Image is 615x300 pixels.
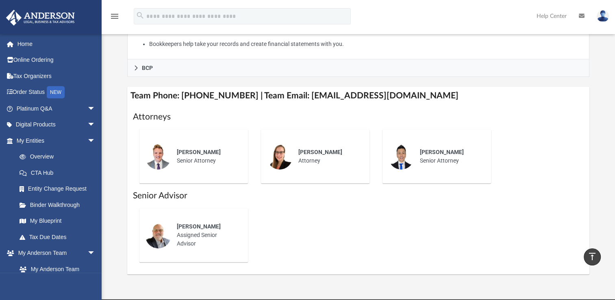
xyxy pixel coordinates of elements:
[584,248,601,265] a: vertical_align_top
[6,36,108,52] a: Home
[6,84,108,101] a: Order StatusNEW
[11,149,108,165] a: Overview
[11,261,100,277] a: My Anderson Team
[6,133,108,149] a: My Entitiesarrow_drop_down
[133,111,584,123] h1: Attorneys
[177,223,221,230] span: [PERSON_NAME]
[87,117,104,133] span: arrow_drop_down
[293,142,364,171] div: Attorney
[47,86,65,98] div: NEW
[587,252,597,261] i: vertical_align_top
[127,87,589,105] h4: Team Phone: [PHONE_NUMBER] | Team Email: [EMAIL_ADDRESS][DOMAIN_NAME]
[267,143,293,170] img: thumbnail
[11,229,108,245] a: Tax Due Dates
[298,149,342,155] span: [PERSON_NAME]
[171,142,242,171] div: Senior Attorney
[414,142,485,171] div: Senior Attorney
[597,10,609,22] img: User Pic
[4,10,77,26] img: Anderson Advisors Platinum Portal
[110,15,120,21] a: menu
[388,143,414,170] img: thumbnail
[6,117,108,133] a: Digital Productsarrow_drop_down
[11,197,108,213] a: Binder Walkthrough
[149,39,583,49] li: Bookkeepers help take your records and create financial statements with you.
[11,181,108,197] a: Entity Change Request
[136,11,145,20] i: search
[87,133,104,149] span: arrow_drop_down
[11,165,108,181] a: CTA Hub
[87,100,104,117] span: arrow_drop_down
[177,149,221,155] span: [PERSON_NAME]
[6,100,108,117] a: Platinum Q&Aarrow_drop_down
[110,11,120,21] i: menu
[142,65,153,71] span: BCP
[6,245,104,261] a: My Anderson Teamarrow_drop_down
[127,59,589,77] a: BCP
[6,68,108,84] a: Tax Organizers
[87,245,104,262] span: arrow_drop_down
[133,190,584,202] h1: Senior Advisor
[6,52,108,68] a: Online Ordering
[171,217,242,254] div: Assigned Senior Advisor
[145,222,171,248] img: thumbnail
[145,143,171,170] img: thumbnail
[11,213,104,229] a: My Blueprint
[420,149,464,155] span: [PERSON_NAME]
